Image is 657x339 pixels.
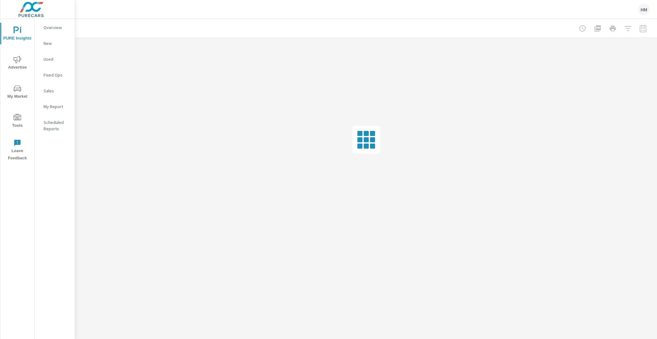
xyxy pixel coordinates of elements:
p: Used [44,56,70,62]
div: Used [35,54,75,64]
div: HM [638,4,649,15]
div: My Report [35,102,75,111]
p: Fixed Ops [44,72,70,78]
span: PURE Insights [2,27,33,42]
p: Sales [44,88,70,94]
p: Overview [44,24,70,31]
div: nav menu [0,19,34,164]
div: Scheduled Reports [35,118,75,133]
span: Leave Feedback [2,139,33,162]
span: Tools [2,114,33,129]
p: Scheduled Reports [44,119,70,132]
div: New [35,39,75,48]
div: Overview [35,23,75,32]
span: Advertise [2,56,33,71]
div: Sales [35,86,75,96]
p: My Report [44,103,70,110]
div: Fixed Ops [35,70,75,80]
p: New [44,40,70,46]
span: My Market [2,85,33,100]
